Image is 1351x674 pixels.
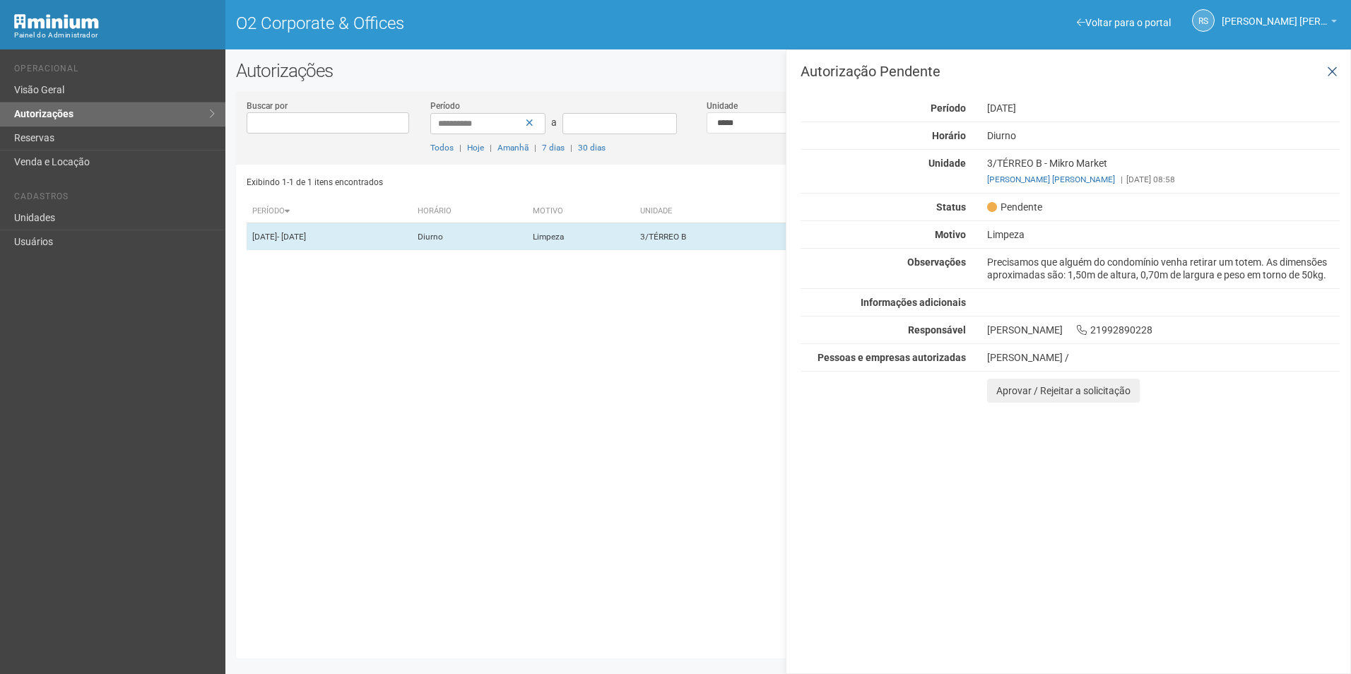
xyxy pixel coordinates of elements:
strong: Motivo [935,229,966,240]
a: [PERSON_NAME] [PERSON_NAME] [987,175,1115,184]
div: Precisamos que alguém do condomínio venha retirar um totem. As dimensões aproximadas são: 1,50m d... [977,256,1350,281]
label: Buscar por [247,100,288,112]
th: Motivo [527,200,635,223]
strong: Observações [907,256,966,268]
strong: Horário [932,130,966,141]
strong: Período [931,102,966,114]
div: [PERSON_NAME] / [987,351,1340,364]
li: Operacional [14,64,215,78]
a: Todos [430,143,454,153]
strong: Informações adicionais [861,297,966,308]
a: [PERSON_NAME] [PERSON_NAME] [1222,18,1337,29]
span: | [490,143,492,153]
div: Painel do Administrador [14,29,215,42]
h1: O2 Corporate & Offices [236,14,778,32]
td: 3/TÉRREO B [635,223,780,251]
a: Voltar para o portal [1077,17,1171,28]
div: Limpeza [977,228,1350,241]
div: [DATE] 08:58 [987,173,1340,186]
div: Diurno [977,129,1350,142]
a: Hoje [467,143,484,153]
div: [PERSON_NAME] 21992890228 [977,324,1350,336]
span: - [DATE] [277,232,306,242]
a: RS [1192,9,1215,32]
label: Período [430,100,460,112]
span: a [551,117,557,128]
span: Pendente [987,201,1042,213]
td: Diurno [412,223,527,251]
div: Exibindo 1-1 de 1 itens encontrados [247,172,784,193]
li: Cadastros [14,191,215,206]
th: Período [247,200,412,223]
span: | [534,143,536,153]
td: Limpeza [527,223,635,251]
strong: Status [936,201,966,213]
span: | [1121,175,1123,184]
a: Amanhã [497,143,529,153]
th: Empresa [780,200,933,223]
img: Minium [14,14,99,29]
label: Unidade [707,100,738,112]
h3: Autorização Pendente [801,64,1340,78]
td: Mikro Market [780,223,933,251]
div: [DATE] [977,102,1350,114]
span: | [570,143,572,153]
th: Horário [412,200,527,223]
a: 30 dias [578,143,606,153]
a: 7 dias [542,143,565,153]
th: Unidade [635,200,780,223]
strong: Unidade [928,158,966,169]
span: Rayssa Soares Ribeiro [1222,2,1328,27]
div: 3/TÉRREO B - Mikro Market [977,157,1350,186]
span: | [459,143,461,153]
h2: Autorizações [236,60,1340,81]
strong: Responsável [908,324,966,336]
button: Aprovar / Rejeitar a solicitação [987,379,1140,403]
strong: Pessoas e empresas autorizadas [818,352,966,363]
td: [DATE] [247,223,412,251]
